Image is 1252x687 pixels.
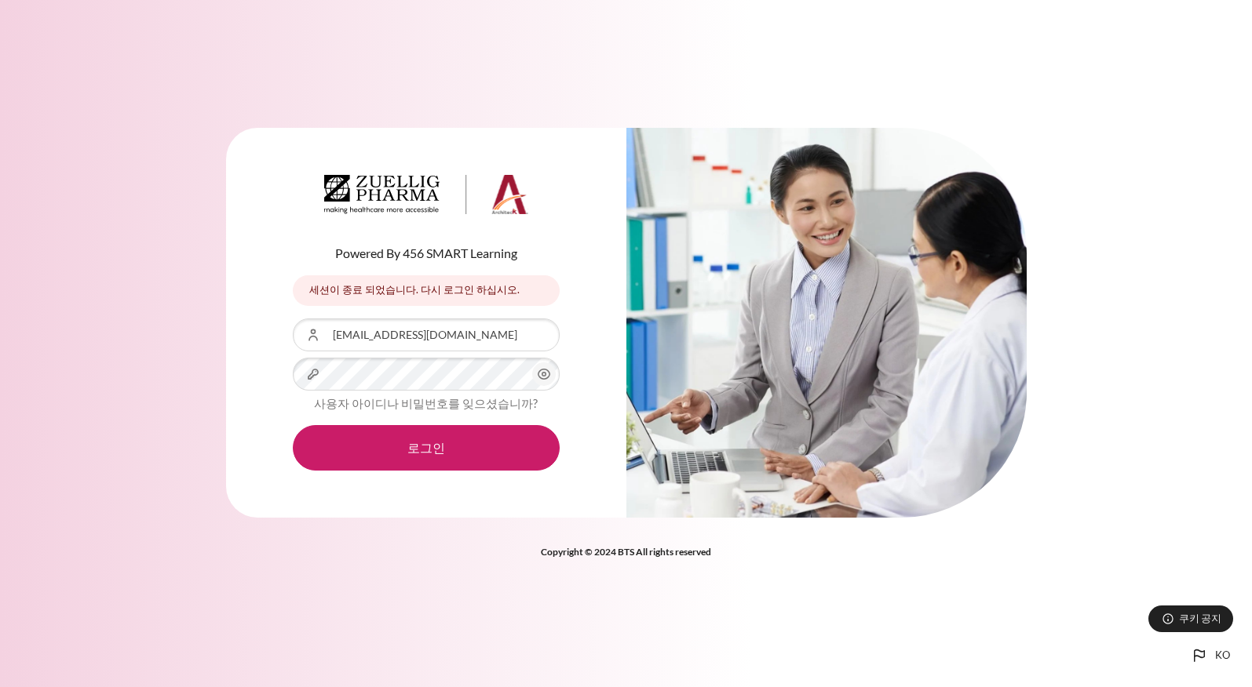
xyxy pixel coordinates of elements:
[1148,605,1233,632] button: 쿠키 공지
[324,175,528,220] a: Architeck
[541,546,711,558] strong: Copyright © 2024 BTS All rights reserved
[293,244,560,263] p: Powered By 456 SMART Learning
[1179,611,1221,626] span: 쿠키 공지
[293,275,560,306] div: 세션이 종료 되었습니다. 다시 로그인 하십시오.
[314,396,538,410] a: 사용자 아이디나 비밀번호를 잊으셨습니까?
[293,318,560,351] input: 사용자 아이디
[324,175,528,214] img: Architeck
[1215,648,1230,663] span: ko
[293,425,560,471] button: 로그인
[1184,640,1236,671] button: Languages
